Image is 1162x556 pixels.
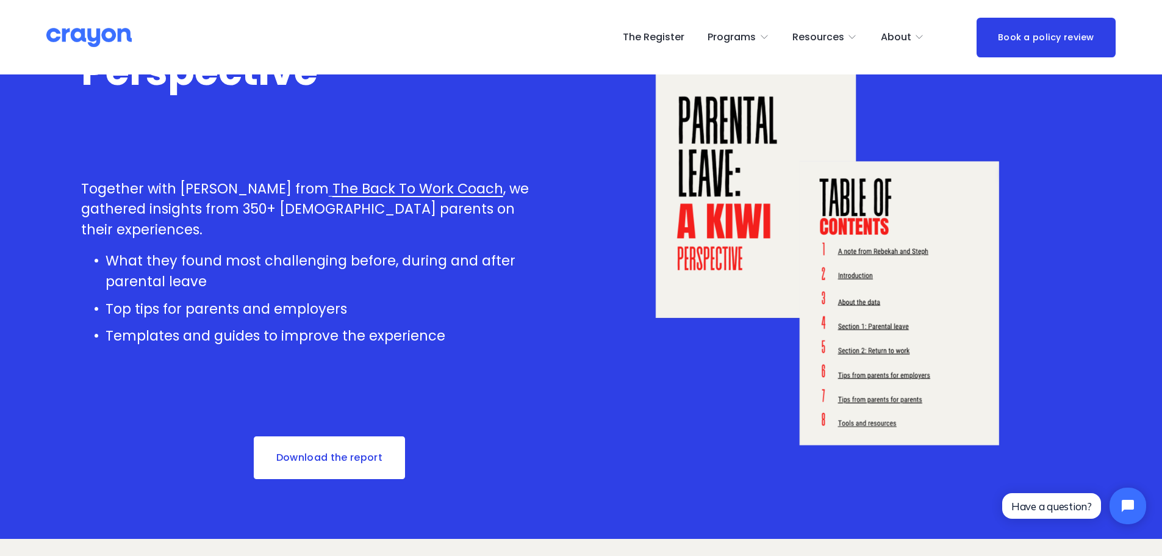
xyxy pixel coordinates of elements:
p: What they found most challenging before, during and after parental leave [106,251,536,292]
p: Top tips for parents and employers [106,299,536,320]
p: Together with [PERSON_NAME] from , we gathered insights from 350+ [DEMOGRAPHIC_DATA] parents on t... [81,179,536,240]
a: folder dropdown [708,27,769,47]
a: Download the report [253,435,406,480]
span: About [881,29,911,46]
span: The Back To Work Coach [332,179,503,198]
img: Crayon [46,27,132,48]
p: Templates and guides to improve the experience [106,326,536,347]
a: Book a policy review [977,18,1116,57]
a: The Back To Work Coach [329,179,503,198]
a: The Register [623,27,684,47]
a: folder dropdown [792,27,858,47]
iframe: Tidio Chat [992,477,1157,535]
h1: Parental Leave: A Kiwi Perspective [81,9,536,92]
a: folder dropdown [881,27,925,47]
span: Resources [792,29,844,46]
span: Programs [708,29,756,46]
